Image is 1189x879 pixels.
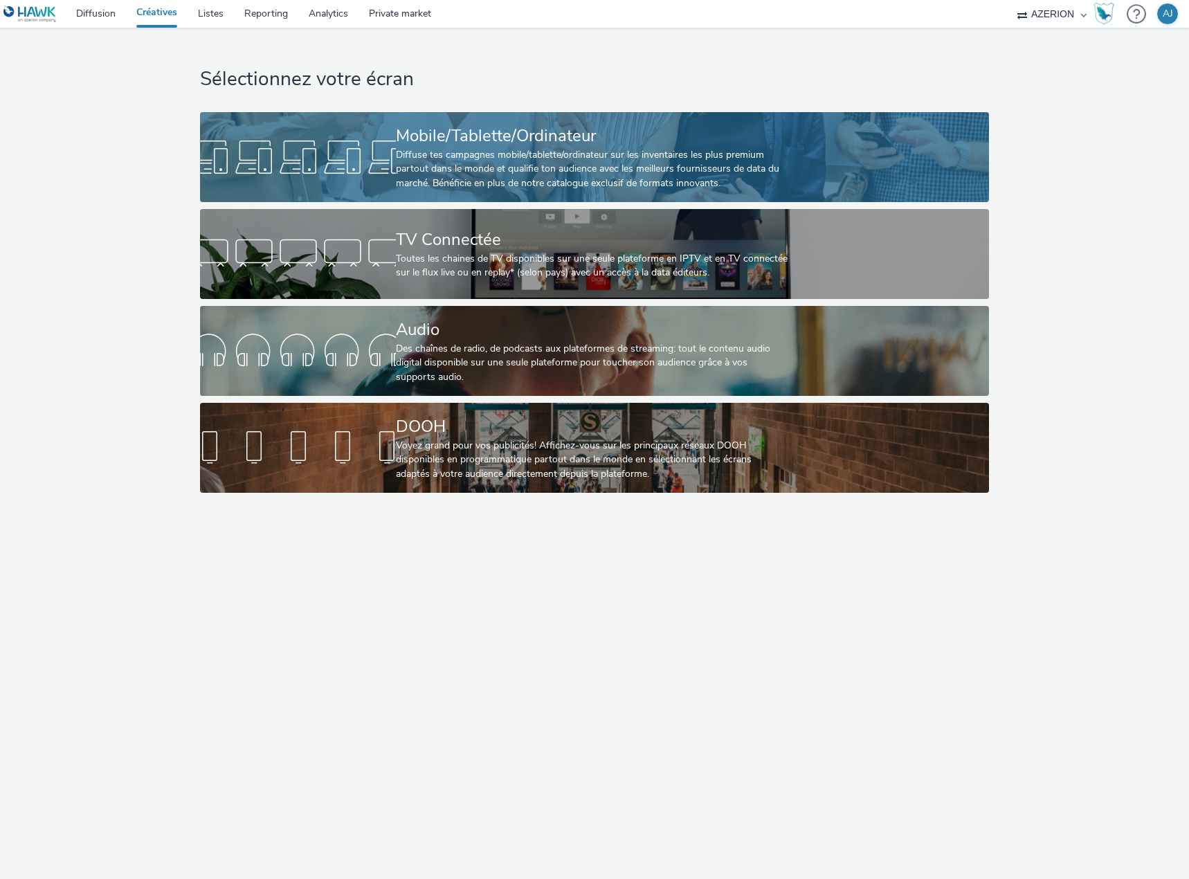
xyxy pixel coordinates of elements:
div: Des chaînes de radio, de podcasts aux plateformes de streaming: tout le contenu audio digital dis... [396,342,788,384]
div: DOOH [396,415,788,439]
a: AudioDes chaînes de radio, de podcasts aux plateformes de streaming: tout le contenu audio digita... [200,306,990,396]
a: Mobile/Tablette/OrdinateurDiffuse tes campagnes mobile/tablette/ordinateur sur les inventaires le... [200,112,990,202]
div: Mobile/Tablette/Ordinateur [396,124,788,148]
a: Hawk Academy [1093,3,1120,25]
div: TV Connectée [396,228,788,252]
img: Hawk Academy [1093,3,1114,25]
img: undefined Logo [3,6,57,23]
div: Toutes les chaines de TV disponibles sur une seule plateforme en IPTV et en TV connectée sur le f... [396,252,788,280]
div: Audio [396,318,788,342]
div: AJ [1163,3,1173,24]
div: Voyez grand pour vos publicités! Affichez-vous sur les principaux réseaux DOOH disponibles en pro... [396,439,788,481]
a: TV ConnectéeToutes les chaines de TV disponibles sur une seule plateforme en IPTV et en TV connec... [200,209,990,299]
h1: Sélectionnez votre écran [200,66,990,93]
div: Diffuse tes campagnes mobile/tablette/ordinateur sur les inventaires les plus premium partout dan... [396,148,788,190]
a: DOOHVoyez grand pour vos publicités! Affichez-vous sur les principaux réseaux DOOH disponibles en... [200,403,990,493]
